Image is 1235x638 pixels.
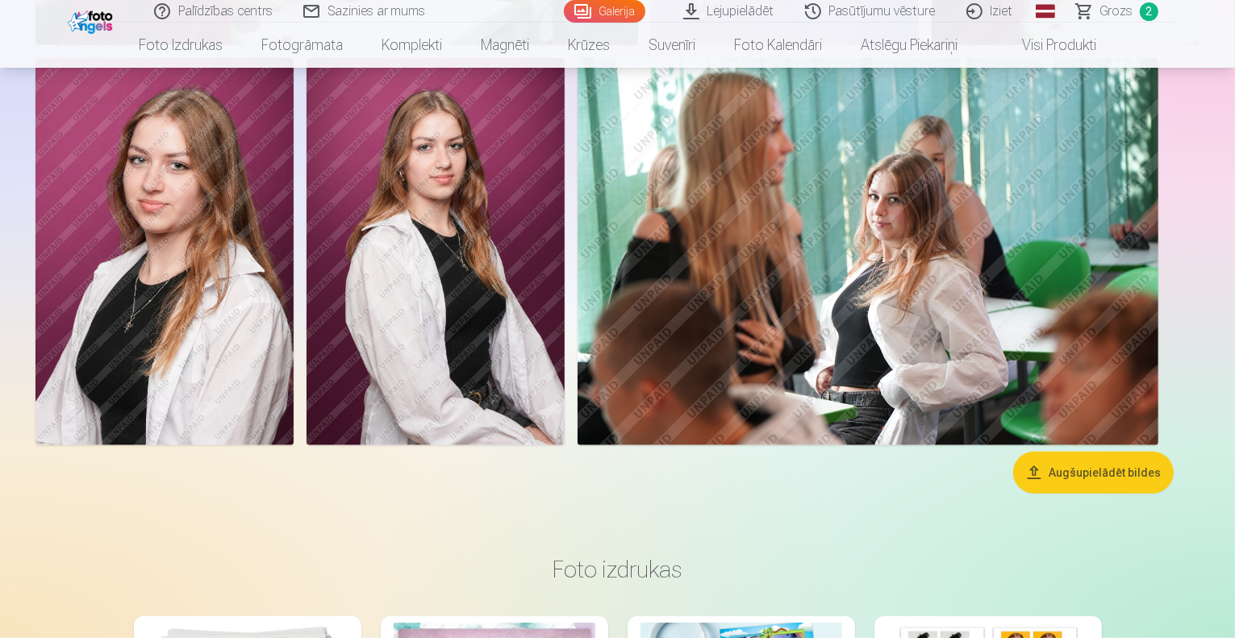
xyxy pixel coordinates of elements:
[1140,2,1158,21] span: 2
[1100,2,1133,21] span: Grozs
[629,23,715,68] a: Suvenīri
[841,23,977,68] a: Atslēgu piekariņi
[119,23,242,68] a: Foto izdrukas
[242,23,362,68] a: Fotogrāmata
[977,23,1116,68] a: Visi produkti
[715,23,841,68] a: Foto kalendāri
[549,23,629,68] a: Krūzes
[68,6,117,34] img: /fa1
[1013,452,1174,494] button: Augšupielādēt bildes
[362,23,461,68] a: Komplekti
[147,555,1089,584] h3: Foto izdrukas
[461,23,549,68] a: Magnēti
